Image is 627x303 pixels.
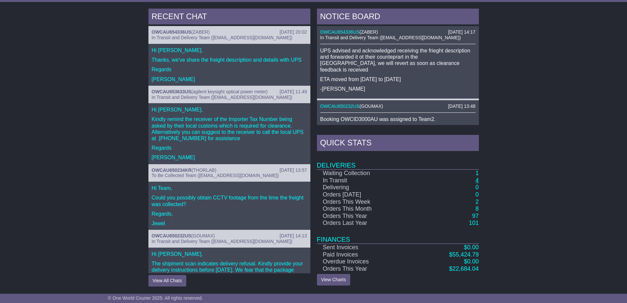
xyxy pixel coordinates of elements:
td: Delivering [317,184,415,191]
td: Finances [317,227,479,244]
span: 55,424.79 [452,251,479,258]
td: Overdue Invoices [317,258,415,265]
a: $0.00 [464,244,479,251]
div: ( ) [152,233,307,239]
p: Booking OWCID3000AU was assigned to Team2. [320,116,476,122]
td: Waiting Collection [317,169,415,177]
span: In Transit and Delivery Team ([EMAIL_ADDRESS][DOMAIN_NAME]) [152,95,293,100]
td: Paid Invoices [317,251,415,258]
a: 0 [475,184,479,191]
a: 8 [475,205,479,212]
a: OWCAU653633US [152,89,192,94]
td: Orders Last Year [317,220,415,227]
div: Quick Stats [317,135,479,153]
span: ZABER [193,29,208,35]
span: ZABER [361,29,377,35]
a: $55,424.79 [449,251,479,258]
div: ( ) [320,29,476,35]
a: OWCAU650234KR [152,167,192,173]
span: GOUMAX [193,233,213,238]
span: GOUMAX [361,104,381,109]
span: 22,684.04 [452,265,479,272]
p: ETA moved from [DATE] to [DATE] [320,76,476,82]
p: Hi [PERSON_NAME], [152,47,307,53]
a: OWCAU654336US [320,29,360,35]
td: Sent Invoices [317,244,415,251]
td: Orders This Year [317,213,415,220]
p: Regards, [152,211,307,217]
div: [DATE] 13:57 [279,167,307,173]
a: 2 [475,198,479,205]
div: [DATE] 20:02 [279,29,307,35]
p: [PERSON_NAME] [152,76,307,82]
span: © One World Courier 2025. All rights reserved. [108,295,203,301]
p: -[PERSON_NAME] [320,86,476,92]
div: [DATE] 13:48 [448,104,475,109]
span: THORLAB [193,167,215,173]
p: UPS advised and acknowledged receiving the frieght description and forwarded it ot their countepr... [320,47,476,73]
div: [DATE] 14:13 [279,233,307,239]
p: Thanks, we've share the freight description and details with UPS [152,57,307,63]
a: 0 [475,191,479,198]
p: Could you possibly obtain CCTV footage from the time the freight was collected? [152,195,307,207]
p: Kindly remind the receiver of the Importer Tax Number being asked by their local customs which is... [152,116,307,141]
td: Orders [DATE] [317,191,415,198]
a: View Charts [317,274,350,286]
p: Regards [152,66,307,73]
span: To Be Collected Team ([EMAIL_ADDRESS][DOMAIN_NAME]) [152,173,279,178]
div: NOTICE BOARD [317,9,479,26]
a: 1 [475,170,479,176]
div: ( ) [152,89,307,95]
span: In Transit and Delivery Team ([EMAIL_ADDRESS][DOMAIN_NAME]) [152,35,293,40]
span: In Transit and Delivery Team ([EMAIL_ADDRESS][DOMAIN_NAME]) [152,239,293,244]
button: View All Chats [148,275,186,287]
a: 101 [469,220,479,226]
p: The shipment scan indicates delivery refusal. Kindly provide your delivery instructions before [D... [152,260,307,286]
td: Deliveries [317,153,479,169]
p: [PERSON_NAME] [152,154,307,161]
a: OWCAU650232US [152,233,192,238]
a: 97 [472,213,479,219]
p: Regards [152,145,307,151]
p: Hi Team, [152,185,307,191]
div: ( ) [152,29,307,35]
span: In Transit and Delivery Team ([EMAIL_ADDRESS][DOMAIN_NAME]) [320,35,461,40]
span: 0.00 [467,244,479,251]
p: Hi [PERSON_NAME], [152,251,307,257]
a: OWCAU654336US [152,29,192,35]
span: agilent keysight optical power meter [193,89,266,94]
p: Hi [PERSON_NAME], [152,106,307,113]
div: ( ) [320,104,476,109]
div: RECENT CHAT [148,9,310,26]
span: 0.00 [467,258,479,265]
div: [DATE] 14:17 [448,29,475,35]
a: $0.00 [464,258,479,265]
td: Orders This Week [317,198,415,206]
p: Jewel [152,220,307,227]
a: OWCAU650232US [320,104,360,109]
a: $22,684.04 [449,265,479,272]
td: Orders This Month [317,205,415,213]
td: In Transit [317,177,415,184]
a: 4 [475,177,479,184]
div: [DATE] 11:49 [279,89,307,95]
div: ( ) [152,167,307,173]
td: Orders This Year [317,265,415,273]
